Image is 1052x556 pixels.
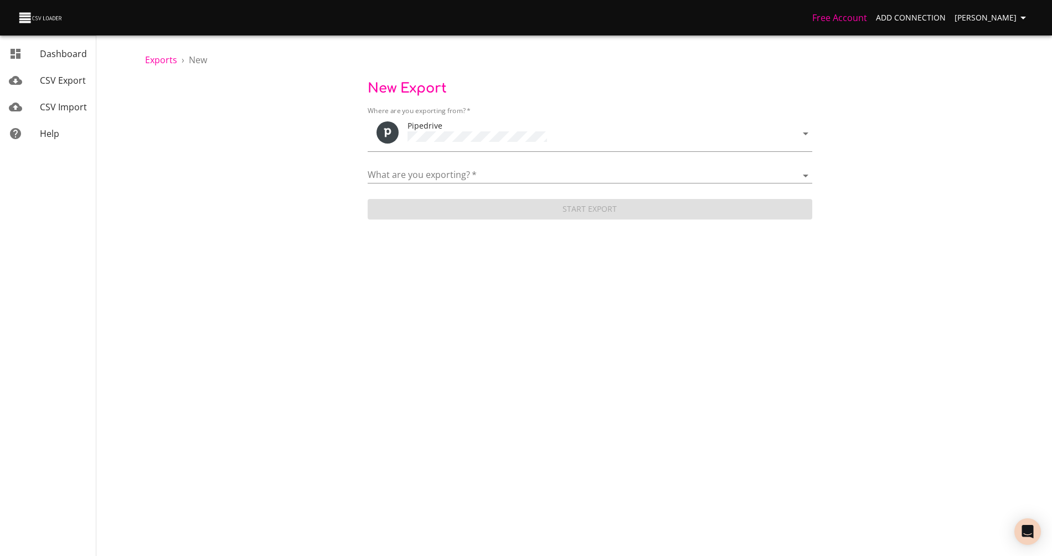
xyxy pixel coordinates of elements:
[368,115,812,152] div: ToolPipedrive
[812,12,867,24] a: Free Account
[408,120,442,131] span: Pipedrive
[1014,518,1041,545] div: Open Intercom Messenger
[18,10,64,25] img: CSV Loader
[377,121,399,144] div: Tool
[40,74,86,86] span: CSV Export
[377,121,399,144] img: Pipedrive
[871,8,950,28] a: Add Connection
[182,53,184,67] li: ›
[368,108,471,114] label: Where are you exporting from?
[40,101,87,113] span: CSV Import
[950,8,1034,28] button: [PERSON_NAME]
[876,11,946,25] span: Add Connection
[40,127,59,140] span: Help
[955,11,1030,25] span: [PERSON_NAME]
[40,48,87,60] span: Dashboard
[145,54,177,66] a: Exports
[189,54,207,66] span: New
[368,81,447,96] span: New Export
